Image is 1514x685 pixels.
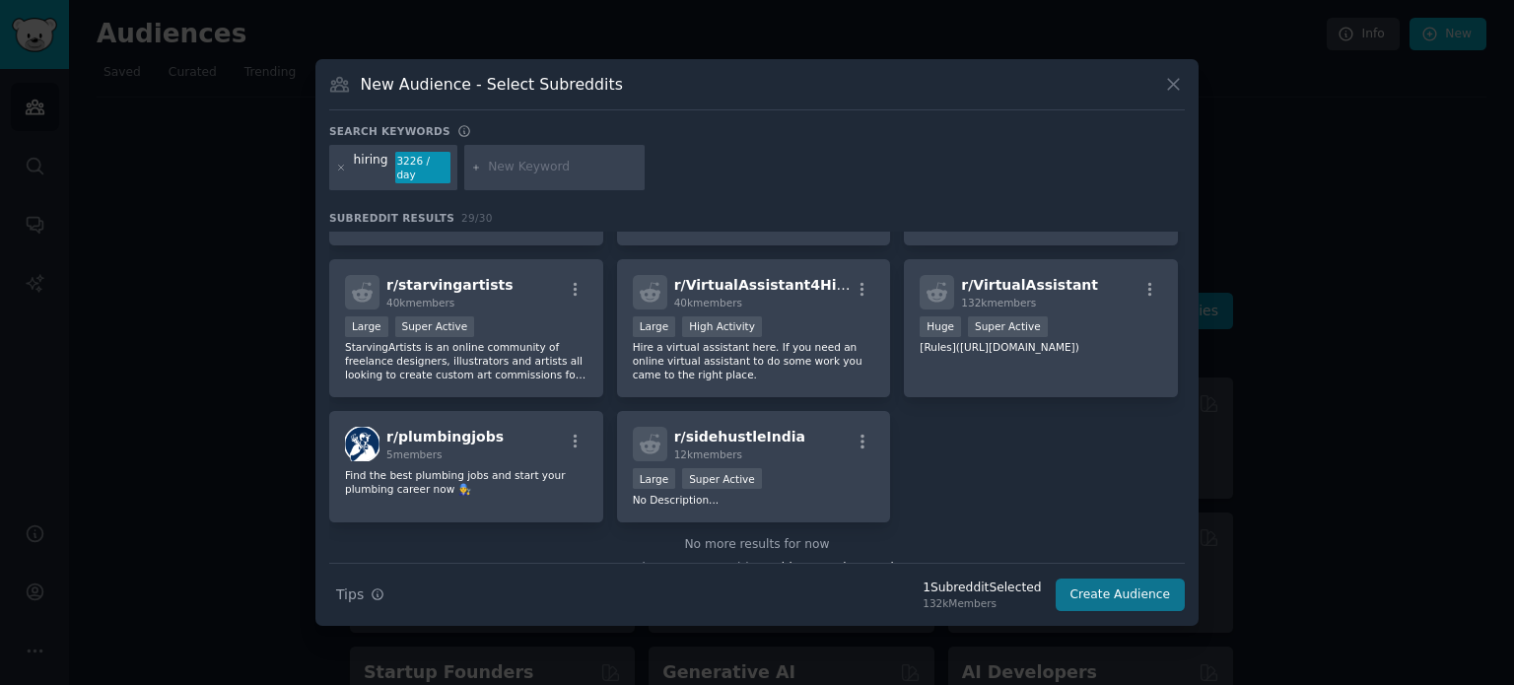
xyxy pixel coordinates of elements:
h3: Search keywords [329,124,450,138]
div: Large [345,316,388,337]
div: Need more communities? [329,553,1185,578]
span: r/ sidehustleIndia [674,429,805,445]
div: Super Active [395,316,475,337]
div: Super Active [682,468,762,489]
p: Hire a virtual assistant here. If you need an online virtual assistant to do some work you came t... [633,340,875,381]
p: StarvingArtists is an online community of freelance designers, illustrators and artists all looki... [345,340,587,381]
span: 12k members [674,448,742,460]
div: 132k Members [923,596,1041,610]
span: Subreddit Results [329,211,454,225]
div: Large [633,316,676,337]
div: No more results for now [329,536,1185,554]
p: Find the best plumbing jobs and start your plumbing career now 👨‍🔧 [345,468,587,496]
div: Super Active [968,316,1048,337]
span: 5 members [386,448,443,460]
span: 29 / 30 [461,212,493,224]
img: plumbingjobs [345,427,379,461]
div: hiring [354,152,388,183]
p: No Description... [633,493,875,507]
span: r/ starvingartists [386,277,514,293]
span: Add to your keywords [769,561,900,575]
button: Tips [329,578,391,612]
div: High Activity [682,316,762,337]
p: [Rules]([URL][DOMAIN_NAME]) [920,340,1162,354]
span: 132k members [961,297,1036,308]
span: 40k members [674,297,742,308]
h3: New Audience - Select Subreddits [361,74,623,95]
div: 3226 / day [395,152,450,183]
span: r/ VirtualAssistant4Hire [674,277,853,293]
div: Large [633,468,676,489]
div: Huge [920,316,961,337]
div: 1 Subreddit Selected [923,580,1041,597]
span: 40k members [386,297,454,308]
button: Create Audience [1056,579,1186,612]
span: r/ VirtualAssistant [961,277,1098,293]
span: r/ plumbingjobs [386,429,504,445]
input: New Keyword [488,159,638,176]
span: Tips [336,584,364,605]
